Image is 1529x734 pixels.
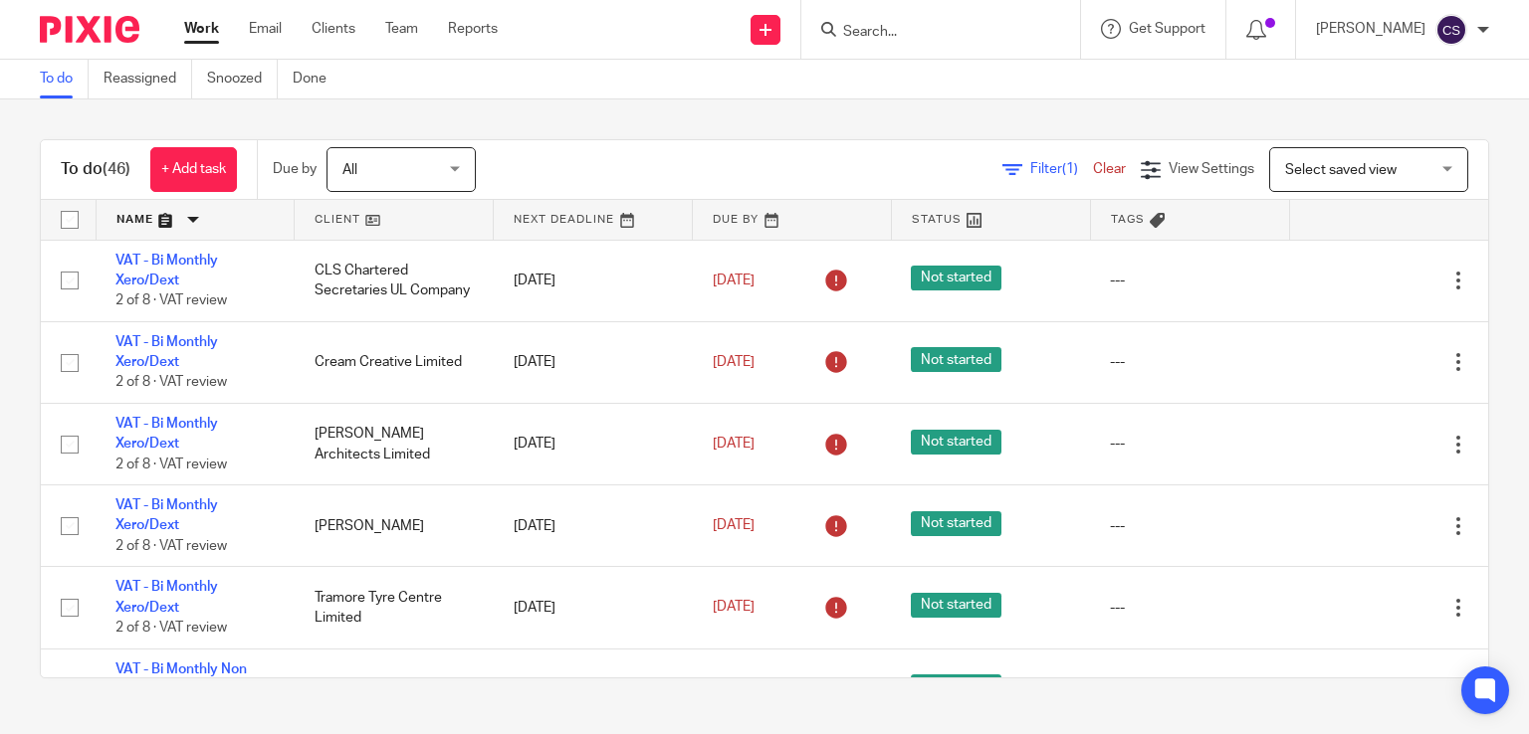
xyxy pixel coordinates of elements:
[1110,352,1269,372] div: ---
[1030,162,1093,176] span: Filter
[295,240,494,321] td: CLS Chartered Secretaries UL Company
[115,498,218,532] a: VAT - Bi Monthly Xero/Dext
[911,511,1001,536] span: Not started
[249,19,282,39] a: Email
[104,60,192,98] a: Reassigned
[273,159,317,179] p: Due by
[713,601,755,615] span: [DATE]
[150,147,237,192] a: + Add task
[713,519,755,533] span: [DATE]
[448,19,498,39] a: Reports
[342,163,357,177] span: All
[40,60,89,98] a: To do
[1435,14,1467,46] img: svg%3E
[1111,214,1145,225] span: Tags
[184,19,219,39] a: Work
[115,417,218,451] a: VAT - Bi Monthly Xero/Dext
[1110,598,1269,618] div: ---
[61,159,130,180] h1: To do
[911,593,1001,618] span: Not started
[713,437,755,451] span: [DATE]
[40,16,139,43] img: Pixie
[1316,19,1425,39] p: [PERSON_NAME]
[295,567,494,648] td: Tramore Tyre Centre Limited
[295,648,494,730] td: [PERSON_NAME]
[115,662,247,696] a: VAT - Bi Monthly Non Xero or Receiptbank
[494,567,693,648] td: [DATE]
[115,376,227,390] span: 2 of 8 · VAT review
[911,347,1001,372] span: Not started
[385,19,418,39] a: Team
[293,60,341,98] a: Done
[103,161,130,177] span: (46)
[115,580,218,614] a: VAT - Bi Monthly Xero/Dext
[841,24,1020,42] input: Search
[494,321,693,403] td: [DATE]
[207,60,278,98] a: Snoozed
[115,539,227,553] span: 2 of 8 · VAT review
[494,648,693,730] td: [DATE]
[911,430,1001,455] span: Not started
[295,485,494,567] td: [PERSON_NAME]
[494,403,693,484] td: [DATE]
[1062,162,1078,176] span: (1)
[115,293,227,307] span: 2 of 8 · VAT review
[1169,162,1254,176] span: View Settings
[911,674,1001,699] span: Not started
[115,254,218,287] a: VAT - Bi Monthly Xero/Dext
[115,458,227,471] span: 2 of 8 · VAT review
[713,274,755,287] span: [DATE]
[1110,271,1269,290] div: ---
[1129,22,1205,36] span: Get Support
[1093,162,1126,176] a: Clear
[494,240,693,321] td: [DATE]
[1285,163,1397,177] span: Select saved view
[713,355,755,369] span: [DATE]
[1110,516,1269,536] div: ---
[295,321,494,403] td: Cream Creative Limited
[312,19,355,39] a: Clients
[115,335,218,369] a: VAT - Bi Monthly Xero/Dext
[115,621,227,635] span: 2 of 8 · VAT review
[911,266,1001,290] span: Not started
[295,403,494,484] td: [PERSON_NAME] Architects Limited
[1110,434,1269,454] div: ---
[494,485,693,567] td: [DATE]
